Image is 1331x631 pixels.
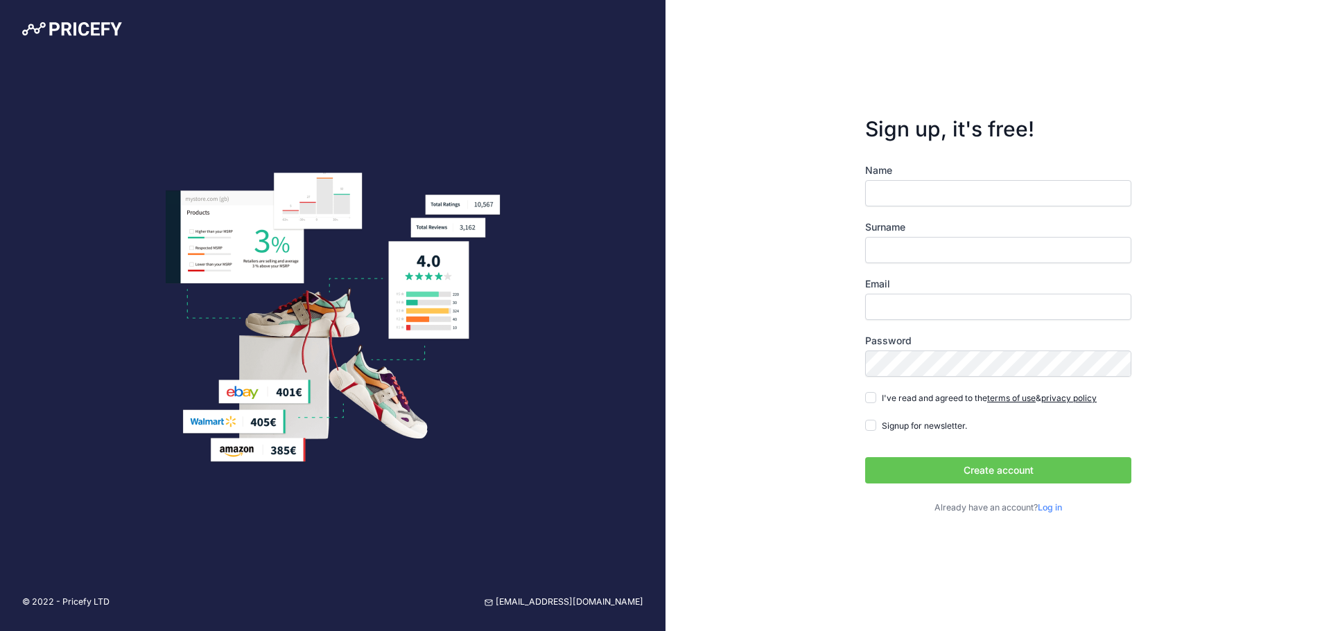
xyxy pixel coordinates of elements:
p: Already have an account? [865,501,1131,515]
p: © 2022 - Pricefy LTD [22,596,110,609]
a: Log in [1038,502,1062,513]
label: Email [865,277,1131,291]
a: terms of use [987,393,1036,403]
img: Pricefy [22,22,122,36]
label: Surname [865,220,1131,234]
a: [EMAIL_ADDRESS][DOMAIN_NAME] [485,596,643,609]
h3: Sign up, it's free! [865,116,1131,141]
label: Name [865,163,1131,177]
label: Password [865,334,1131,348]
span: Signup for newsletter. [882,420,967,431]
a: privacy policy [1041,393,1097,403]
button: Create account [865,457,1131,483]
span: I've read and agreed to the & [882,393,1097,403]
